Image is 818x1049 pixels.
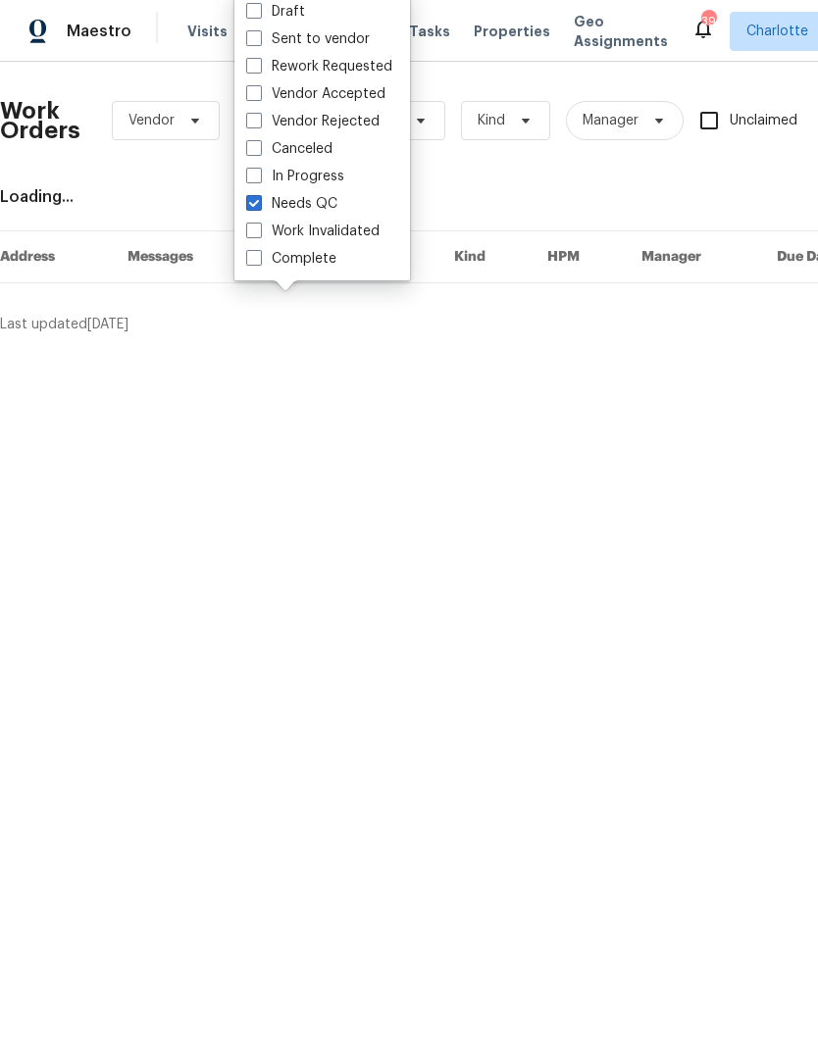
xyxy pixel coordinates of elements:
span: Properties [474,22,550,41]
label: Work Invalidated [246,222,380,241]
label: Vendor Accepted [246,84,385,104]
label: In Progress [246,167,344,186]
label: Needs QC [246,194,337,214]
label: Sent to vendor [246,29,370,49]
span: Kind [478,111,505,130]
span: Maestro [67,22,131,41]
span: Tasks [409,25,450,38]
label: Canceled [246,139,332,159]
span: Vendor [128,111,175,130]
label: Vendor Rejected [246,112,380,131]
span: Manager [583,111,639,130]
label: Draft [246,2,305,22]
span: Unclaimed [730,111,797,131]
label: Complete [246,249,336,269]
th: Kind [438,231,532,283]
span: Geo Assignments [574,12,668,51]
th: Messages [112,231,256,283]
th: Manager [626,231,761,283]
span: Charlotte [746,22,808,41]
th: HPM [532,231,626,283]
div: 39 [701,12,715,31]
span: Visits [187,22,228,41]
span: [DATE] [87,318,128,331]
label: Rework Requested [246,57,392,76]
